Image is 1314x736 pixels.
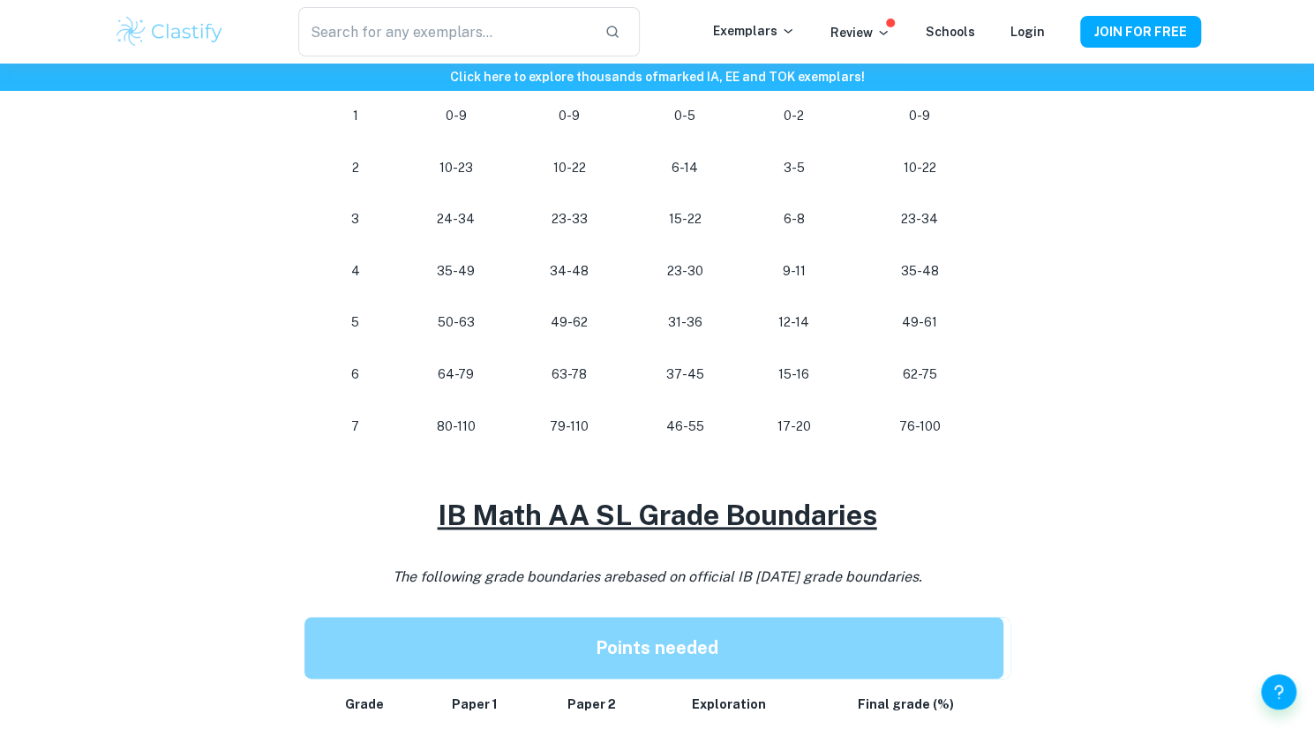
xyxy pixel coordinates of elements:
[859,415,980,439] p: 76-100
[756,104,830,128] p: 0-2
[830,23,890,42] p: Review
[642,415,729,439] p: 46-55
[526,259,613,283] p: 34-48
[859,156,980,180] p: 10-22
[326,156,387,180] p: 2
[567,697,615,711] strong: Paper 2
[438,499,877,531] u: IB Math AA SL Grade Boundaries
[926,25,975,39] a: Schools
[859,311,980,334] p: 49-61
[756,156,830,180] p: 3-5
[414,259,498,283] p: 35-49
[756,207,830,231] p: 6-8
[859,207,980,231] p: 23-34
[526,415,613,439] p: 79-110
[326,207,387,231] p: 3
[414,311,498,334] p: 50-63
[326,415,387,439] p: 7
[1261,674,1296,710] button: Help and Feedback
[1010,25,1045,39] a: Login
[756,363,830,387] p: 15-16
[414,415,498,439] p: 80-110
[625,568,922,585] span: based on official IB [DATE] grade boundaries.
[452,697,498,711] strong: Paper 1
[326,311,387,334] p: 5
[756,259,830,283] p: 9-11
[326,104,387,128] p: 1
[393,568,922,585] i: The following grade boundaries are
[114,14,226,49] img: Clastify logo
[756,311,830,334] p: 12-14
[642,259,729,283] p: 23-30
[642,207,729,231] p: 15-22
[642,363,729,387] p: 37-45
[526,207,613,231] p: 23-33
[526,156,613,180] p: 10-22
[756,415,830,439] p: 17-20
[857,697,953,711] strong: Final grade (%)
[526,104,613,128] p: 0-9
[298,7,589,56] input: Search for any exemplars...
[326,259,387,283] p: 4
[859,259,980,283] p: 35-48
[596,637,718,658] strong: Points needed
[414,104,498,128] p: 0-9
[642,104,729,128] p: 0-5
[859,363,980,387] p: 62-75
[526,363,613,387] p: 63-78
[859,104,980,128] p: 0-9
[414,156,498,180] p: 10-23
[642,156,729,180] p: 6-14
[1080,16,1201,48] button: JOIN FOR FREE
[713,21,795,41] p: Exemplars
[326,363,387,387] p: 6
[642,311,729,334] p: 31-36
[526,311,613,334] p: 49-62
[345,697,384,711] strong: Grade
[692,697,766,711] strong: Exploration
[4,67,1310,86] h6: Click here to explore thousands of marked IA, EE and TOK exemplars !
[414,363,498,387] p: 64-79
[414,207,498,231] p: 24-34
